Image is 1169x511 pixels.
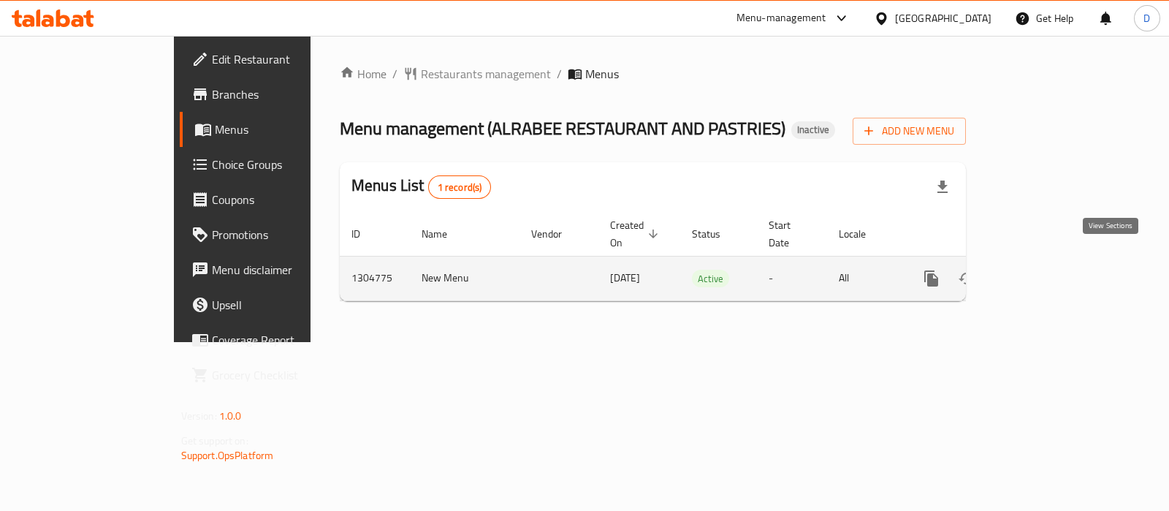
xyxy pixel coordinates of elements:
[557,65,562,83] li: /
[212,86,357,103] span: Branches
[421,65,551,83] span: Restaurants management
[212,331,357,349] span: Coverage Report
[902,212,1066,257] th: Actions
[1143,10,1150,26] span: D
[180,357,369,393] a: Grocery Checklist
[180,112,369,147] a: Menus
[839,225,885,243] span: Locale
[757,256,827,300] td: -
[531,225,581,243] span: Vendor
[925,170,960,205] div: Export file
[736,10,826,27] div: Menu-management
[914,261,949,296] button: more
[212,226,357,243] span: Promotions
[429,181,491,194] span: 1 record(s)
[692,225,739,243] span: Status
[340,112,785,145] span: Menu management ( ALRABEE RESTAURANT AND PASTRIES )
[791,121,835,139] div: Inactive
[692,270,729,287] span: Active
[392,65,397,83] li: /
[181,446,274,465] a: Support.OpsPlatform
[895,10,991,26] div: [GEOGRAPHIC_DATA]
[212,50,357,68] span: Edit Restaurant
[769,216,810,251] span: Start Date
[827,256,902,300] td: All
[351,225,379,243] span: ID
[610,268,640,287] span: [DATE]
[180,77,369,112] a: Branches
[340,256,410,300] td: 1304775
[853,118,966,145] button: Add New Menu
[212,191,357,208] span: Coupons
[864,122,954,140] span: Add New Menu
[180,147,369,182] a: Choice Groups
[212,261,357,279] span: Menu disclaimer
[180,182,369,217] a: Coupons
[219,406,242,425] span: 1.0.0
[422,225,466,243] span: Name
[340,65,966,83] nav: breadcrumb
[181,406,217,425] span: Version:
[410,256,519,300] td: New Menu
[428,175,492,199] div: Total records count
[949,261,984,296] button: Change Status
[180,217,369,252] a: Promotions
[181,431,248,450] span: Get support on:
[791,124,835,136] span: Inactive
[585,65,619,83] span: Menus
[180,252,369,287] a: Menu disclaimer
[340,212,1066,301] table: enhanced table
[180,42,369,77] a: Edit Restaurant
[180,322,369,357] a: Coverage Report
[212,296,357,314] span: Upsell
[403,65,551,83] a: Restaurants management
[212,156,357,173] span: Choice Groups
[215,121,357,138] span: Menus
[212,366,357,384] span: Grocery Checklist
[610,216,663,251] span: Created On
[351,175,491,199] h2: Menus List
[180,287,369,322] a: Upsell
